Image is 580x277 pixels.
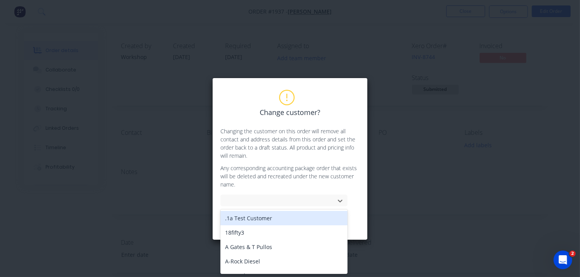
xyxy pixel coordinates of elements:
[220,254,348,268] div: A-Rock Diesel
[570,251,576,257] span: 2
[220,127,360,160] p: Changing the customer on this order will remove all contact and address details from this order a...
[220,240,348,254] div: A Gates & T Pullos
[554,251,572,269] iframe: Intercom live chat
[220,164,360,188] p: Any corresponding accounting package order that exists will be deleted and recreated under the ne...
[260,107,320,118] span: Change customer?
[220,211,348,225] div: .1a Test Customer
[220,225,348,240] div: 18fifty3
